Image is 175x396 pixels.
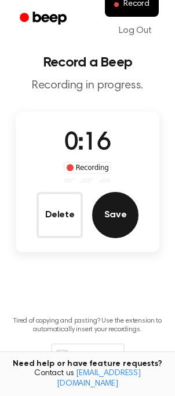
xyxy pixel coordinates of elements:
div: Recording [64,162,112,173]
h1: Record a Beep [9,55,166,69]
a: Log Out [107,17,163,45]
button: Save Audio Record [92,192,138,238]
span: 0:16 [64,131,111,156]
span: Contact us [7,369,168,389]
p: Recording in progress. [9,79,166,93]
p: Tired of copying and pasting? Use the extension to automatically insert your recordings. [9,317,166,334]
a: Beep [12,8,77,30]
button: Delete Audio Record [37,192,83,238]
a: [EMAIL_ADDRESS][DOMAIN_NAME] [57,369,141,388]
